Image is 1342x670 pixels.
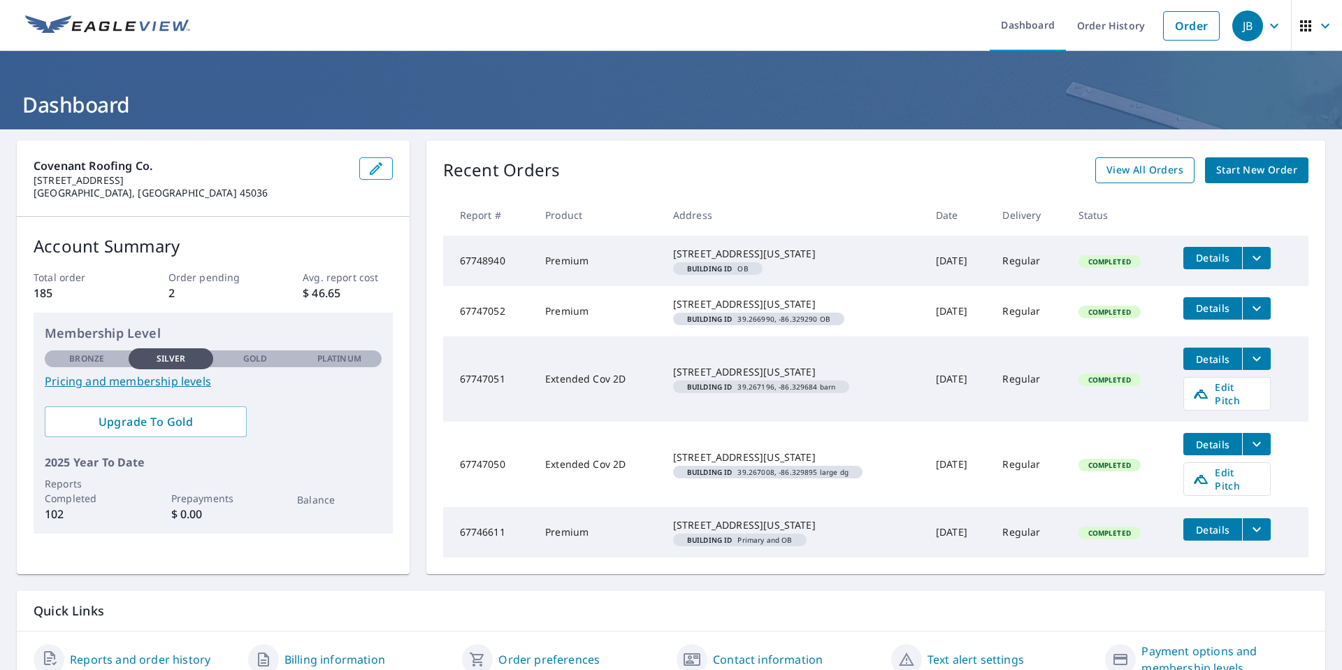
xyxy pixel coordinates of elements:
button: filesDropdownBtn-67748940 [1242,247,1271,269]
div: [STREET_ADDRESS][US_STATE] [673,450,914,464]
span: Completed [1080,528,1139,538]
em: Building ID [687,536,733,543]
td: Regular [991,336,1067,422]
td: Regular [991,507,1067,557]
div: [STREET_ADDRESS][US_STATE] [673,247,914,261]
a: Reports and order history [70,651,210,668]
a: View All Orders [1095,157,1195,183]
button: filesDropdownBtn-67747051 [1242,348,1271,370]
span: Upgrade To Gold [56,414,236,429]
td: [DATE] [925,422,991,507]
td: Extended Cov 2D [534,336,662,422]
p: Balance [297,492,381,507]
a: Start New Order [1205,157,1308,183]
p: [GEOGRAPHIC_DATA], [GEOGRAPHIC_DATA] 45036 [34,187,348,199]
div: [STREET_ADDRESS][US_STATE] [673,297,914,311]
p: Prepayments [171,491,255,506]
a: Upgrade To Gold [45,406,247,437]
td: 67746611 [443,507,535,557]
th: Address [662,194,925,236]
a: Pricing and membership levels [45,373,382,390]
p: Silver [157,352,186,365]
p: Total order [34,270,123,285]
p: 2025 Year To Date [45,454,382,471]
span: Completed [1080,307,1139,317]
button: detailsBtn-67746611 [1183,518,1242,541]
td: 67747051 [443,336,535,422]
em: Building ID [687,265,733,272]
span: Details [1192,352,1234,366]
p: Bronze [69,352,104,365]
span: Completed [1080,460,1139,470]
span: Completed [1080,375,1139,385]
em: Building ID [687,469,733,476]
span: Details [1192,251,1234,264]
td: [DATE] [925,286,991,336]
h1: Dashboard [17,90,1325,119]
span: View All Orders [1106,162,1183,179]
td: 67747052 [443,286,535,336]
span: Details [1192,301,1234,315]
a: Billing information [284,651,385,668]
td: [DATE] [925,507,991,557]
em: Building ID [687,383,733,390]
td: Regular [991,422,1067,507]
p: 185 [34,285,123,301]
p: Account Summary [34,234,393,259]
th: Report # [443,194,535,236]
p: Order pending [168,270,258,285]
span: Details [1192,523,1234,536]
button: detailsBtn-67747050 [1183,433,1242,455]
td: Extended Cov 2D [534,422,662,507]
button: filesDropdownBtn-67746611 [1242,518,1271,541]
span: OB [679,265,757,272]
a: Order [1163,11,1220,41]
a: Contact information [713,651,823,668]
div: [STREET_ADDRESS][US_STATE] [673,518,914,532]
img: EV Logo [25,15,190,36]
td: Premium [534,507,662,557]
span: 39.267196, -86.329684 barn [679,383,844,390]
a: Edit Pitch [1183,462,1271,496]
td: [DATE] [925,336,991,422]
a: Edit Pitch [1183,377,1271,411]
p: Quick Links [34,602,1308,620]
div: JB [1232,10,1263,41]
p: Recent Orders [443,157,561,183]
a: Text alert settings [928,651,1024,668]
div: [STREET_ADDRESS][US_STATE] [673,365,914,379]
button: filesDropdownBtn-67747050 [1242,433,1271,455]
td: Regular [991,236,1067,286]
span: 39.267008, -86.329895 large dg [679,469,857,476]
td: Premium [534,286,662,336]
p: Platinum [317,352,361,365]
p: $ 0.00 [171,506,255,522]
button: filesDropdownBtn-67747052 [1242,297,1271,320]
span: 39.266990, -86.329290 OB [679,315,839,322]
span: Details [1192,438,1234,451]
th: Status [1067,194,1173,236]
span: Primary and OB [679,536,801,543]
th: Date [925,194,991,236]
p: [STREET_ADDRESS] [34,174,348,187]
p: 102 [45,506,129,522]
p: Gold [243,352,267,365]
td: 67747050 [443,422,535,507]
p: 2 [168,285,258,301]
p: Avg. report cost [303,270,392,285]
th: Product [534,194,662,236]
p: $ 46.65 [303,285,392,301]
p: Membership Level [45,324,382,343]
td: [DATE] [925,236,991,286]
button: detailsBtn-67747051 [1183,348,1242,370]
span: Edit Pitch [1192,380,1262,407]
td: Premium [534,236,662,286]
button: detailsBtn-67748940 [1183,247,1242,269]
a: Order preferences [498,651,600,668]
td: Regular [991,286,1067,336]
p: Reports Completed [45,476,129,506]
td: 67748940 [443,236,535,286]
span: Completed [1080,257,1139,266]
button: detailsBtn-67747052 [1183,297,1242,320]
span: Edit Pitch [1192,466,1262,492]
